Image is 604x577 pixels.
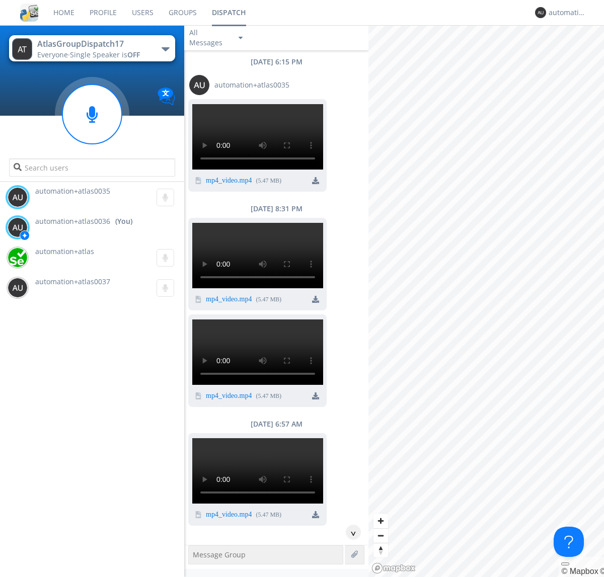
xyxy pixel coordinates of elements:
div: Everyone · [37,50,150,60]
img: video icon [195,177,202,184]
div: All Messages [189,28,230,48]
a: mp4_video.mp4 [206,392,252,400]
img: 373638.png [12,38,32,60]
img: download media button [312,392,319,399]
img: video icon [195,296,202,303]
iframe: Toggle Customer Support [554,527,584,557]
div: (You) [115,216,132,226]
a: mp4_video.mp4 [206,177,252,185]
div: AtlasGroupDispatch17 [37,38,150,50]
img: 373638.png [535,7,546,18]
div: ( 5.47 MB ) [256,177,281,185]
span: automation+atlas0035 [35,186,110,196]
a: mp4_video.mp4 [206,296,252,304]
button: Zoom out [373,528,388,543]
span: Zoom out [373,529,388,543]
img: caret-down-sm.svg [239,37,243,39]
img: 373638.png [8,278,28,298]
div: ( 5.47 MB ) [256,392,281,400]
span: automation+atlas0035 [214,80,289,90]
div: automation+atlas0036 [549,8,586,18]
div: [DATE] 6:57 AM [184,419,368,429]
a: Mapbox [561,567,598,575]
img: 373638.png [8,187,28,207]
img: video icon [195,511,202,518]
img: 373638.png [189,75,209,95]
span: automation+atlas0036 [35,216,110,226]
img: download media button [312,511,319,518]
img: download media button [312,177,319,184]
a: mp4_video.mp4 [206,511,252,519]
img: download media button [312,296,319,303]
img: Translation enabled [158,88,175,105]
button: AtlasGroupDispatch17Everyone·Single Speaker isOFF [9,35,175,61]
img: video icon [195,392,202,399]
img: cddb5a64eb264b2086981ab96f4c1ba7 [20,4,38,22]
span: OFF [127,50,140,59]
span: Single Speaker is [70,50,140,59]
span: automation+atlas [35,246,94,256]
div: ( 5.47 MB ) [256,295,281,304]
button: Toggle attribution [561,562,569,565]
button: Reset bearing to north [373,543,388,557]
div: ^ [346,525,361,540]
div: [DATE] 6:15 PM [184,57,368,67]
div: ( 5.47 MB ) [256,511,281,519]
input: Search users [9,158,175,177]
div: [DATE] 8:31 PM [184,204,368,214]
img: d2d01cd9b4174d08988066c6d424eccd [8,248,28,268]
a: Mapbox logo [371,562,416,574]
img: 373638.png [8,217,28,237]
button: Zoom in [373,514,388,528]
span: automation+atlas0037 [35,277,110,286]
